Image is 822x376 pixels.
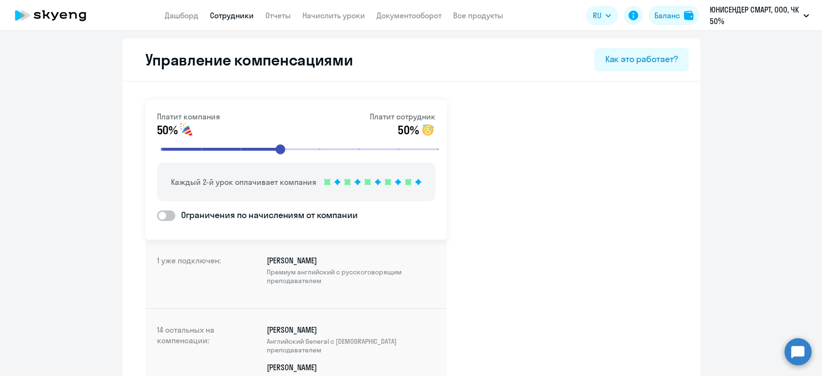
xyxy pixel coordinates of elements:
[370,111,435,122] p: Платит сотрудник
[134,50,353,69] h2: Управление компенсациями
[179,122,194,138] img: smile
[710,4,799,27] p: ЮНИСЕНДЕР СМАРТ, ООО, ЧК 50%
[157,255,234,293] h4: 1 уже подключен:
[171,176,316,188] p: Каждый 2-й урок оплачивает компания
[594,48,688,71] button: Как это работает?
[267,337,435,354] span: Английский General с [DEMOGRAPHIC_DATA] преподавателем
[705,4,814,27] button: ЮНИСЕНДЕР СМАРТ, ООО, ЧК 50%
[302,11,365,20] a: Начислить уроки
[267,324,435,354] p: [PERSON_NAME]
[175,209,358,221] span: Ограничения по начислениям от компании
[157,122,178,138] span: 50%
[649,6,699,25] button: Балансbalance
[684,11,693,20] img: balance
[157,111,220,122] p: Платит компания
[265,11,291,20] a: Отчеты
[593,10,601,21] span: RU
[165,11,198,20] a: Дашборд
[267,268,435,285] span: Премиум английский с русскоговорящим преподавателем
[605,53,678,65] div: Как это работает?
[586,6,618,25] button: RU
[398,122,418,138] span: 50%
[210,11,254,20] a: Сотрудники
[267,255,435,285] p: [PERSON_NAME]
[377,11,442,20] a: Документооборот
[654,10,680,21] div: Баланс
[453,11,503,20] a: Все продукты
[420,122,435,138] img: smile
